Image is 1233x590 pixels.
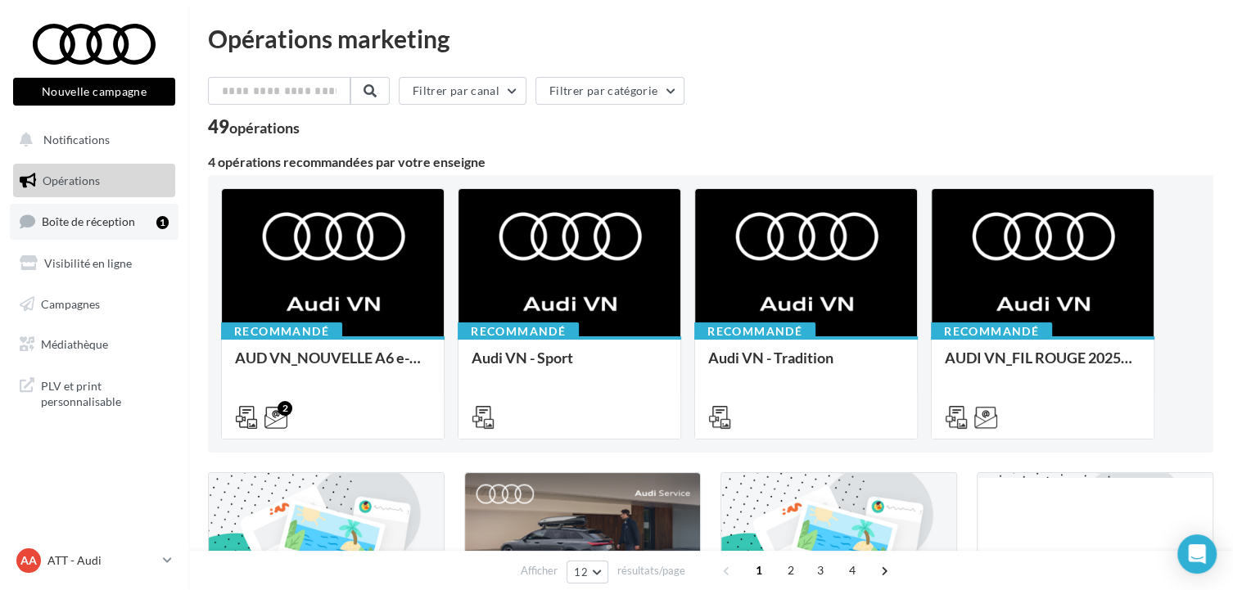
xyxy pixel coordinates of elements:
span: AA [20,552,37,569]
a: AA ATT - Audi [13,545,175,576]
div: AUD VN_NOUVELLE A6 e-tron [235,349,431,382]
span: PLV et print personnalisable [41,375,169,410]
span: 2 [778,557,804,583]
div: Recommandé [221,322,342,340]
a: Médiathèque [10,327,178,362]
span: 4 [839,557,865,583]
span: 3 [807,557,833,583]
span: Boîte de réception [42,214,135,228]
a: Opérations [10,164,178,198]
button: Filtrer par catégorie [535,77,684,105]
button: 12 [567,561,608,583]
span: résultats/page [617,563,685,579]
div: Open Intercom Messenger [1177,534,1217,574]
div: opérations [229,120,300,135]
div: 49 [208,118,300,136]
a: Visibilité en ligne [10,246,178,281]
button: Nouvelle campagne [13,78,175,106]
div: Recommandé [931,322,1052,340]
button: Notifications [10,123,172,157]
div: Recommandé [694,322,815,340]
div: Audi VN - Tradition [708,349,904,382]
span: Afficher [521,563,558,579]
div: Recommandé [458,322,579,340]
span: 1 [746,557,772,583]
span: Opérations [43,173,100,187]
a: Campagnes [10,287,178,322]
div: 4 opérations recommandées par votre enseigne [208,155,1213,169]
span: 12 [574,565,588,579]
a: Boîte de réception1 [10,204,178,239]
span: Notifications [43,133,110,146]
p: ATT - Audi [47,552,156,569]
div: 2 [278,401,292,416]
div: Audi VN - Sport [472,349,667,382]
span: Médiathèque [41,337,108,351]
a: PLV et print personnalisable [10,368,178,417]
span: Campagnes [41,296,100,310]
div: Opérations marketing [208,26,1213,51]
button: Filtrer par canal [399,77,526,105]
div: AUDI VN_FIL ROUGE 2025 - A1, Q2, Q3, Q5 et Q4 e-tron [945,349,1140,382]
div: 1 [156,216,169,229]
span: Visibilité en ligne [44,256,132,270]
